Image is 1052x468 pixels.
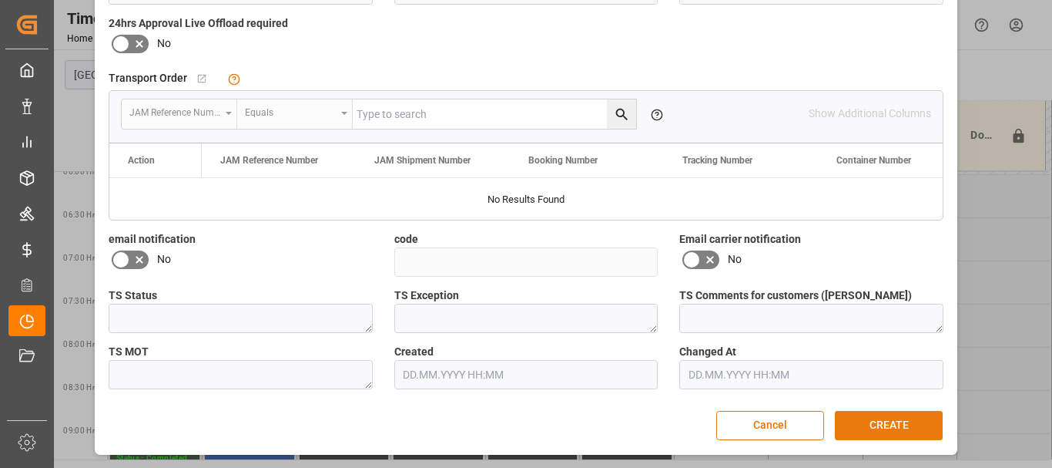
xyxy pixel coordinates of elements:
span: TS Exception [394,288,459,304]
span: No [157,35,171,52]
button: CREATE [835,411,943,440]
span: Created [394,344,434,360]
input: Type to search [353,99,636,129]
span: JAM Reference Number [220,155,318,166]
button: open menu [122,99,237,129]
input: DD.MM.YYYY HH:MM [679,360,943,389]
span: TS Comments for customers ([PERSON_NAME]) [679,288,912,304]
span: JAM Shipment Number [374,155,471,166]
span: No [728,251,742,268]
span: email notification [109,231,196,247]
div: JAM Reference Number [129,102,220,120]
span: 24hrs Approval Live Offload required [109,15,288,32]
span: Booking Number [528,155,598,166]
span: No [157,251,171,268]
span: Tracking Number [682,155,752,166]
span: TS MOT [109,344,149,360]
button: open menu [237,99,353,129]
button: search button [607,99,636,129]
span: Container Number [836,155,911,166]
span: Changed At [679,344,736,360]
button: Cancel [716,411,824,440]
span: Transport Order [109,70,187,86]
div: Equals [245,102,336,120]
span: Email carrier notification [679,231,801,247]
input: DD.MM.YYYY HH:MM [394,360,658,389]
span: TS Status [109,288,157,304]
span: code [394,231,418,247]
div: Action [128,155,155,166]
